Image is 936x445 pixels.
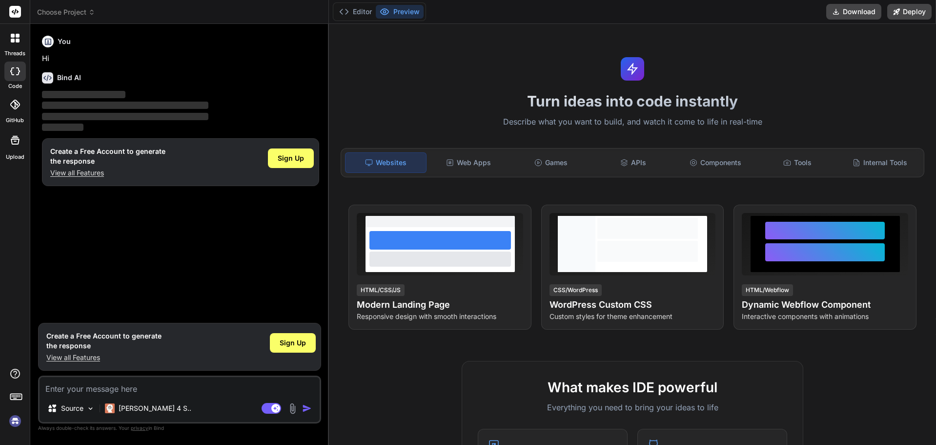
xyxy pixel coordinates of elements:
[42,53,319,64] p: Hi
[50,147,165,166] h1: Create a Free Account to generate the response
[278,153,304,163] span: Sign Up
[61,403,83,413] p: Source
[549,284,602,296] div: CSS/WordPress
[742,312,908,321] p: Interactive components with animations
[280,338,306,348] span: Sign Up
[42,113,208,120] span: ‌
[357,298,523,312] h4: Modern Landing Page
[50,168,165,178] p: View all Features
[46,353,162,362] p: View all Features
[826,4,881,20] button: Download
[675,152,755,173] div: Components
[549,298,716,312] h4: WordPress Custom CSS
[57,73,81,83] h6: Bind AI
[119,403,191,413] p: [PERSON_NAME] 4 S..
[357,284,405,296] div: HTML/CSS/JS
[6,153,24,161] label: Upload
[105,403,115,413] img: Claude 4 Sonnet
[335,116,930,128] p: Describe what you want to build, and watch it come to life in real-time
[58,37,71,46] h6: You
[131,425,148,431] span: privacy
[7,413,23,429] img: signin
[42,91,125,98] span: ‌
[478,377,787,398] h2: What makes IDE powerful
[839,152,920,173] div: Internal Tools
[742,298,908,312] h4: Dynamic Webflow Component
[6,116,24,125] label: GitHub
[428,152,509,173] div: Web Apps
[478,402,787,413] p: Everything you need to bring your ideas to life
[887,4,932,20] button: Deploy
[37,7,95,17] span: Choose Project
[46,331,162,351] h1: Create a Free Account to generate the response
[345,152,427,173] div: Websites
[287,403,298,414] img: attachment
[549,312,716,321] p: Custom styles for theme enhancement
[757,152,838,173] div: Tools
[335,5,376,19] button: Editor
[510,152,591,173] div: Games
[742,284,793,296] div: HTML/Webflow
[302,403,312,413] img: icon
[42,124,83,131] span: ‌
[357,312,523,321] p: Responsive design with smooth interactions
[86,404,95,413] img: Pick Models
[38,424,321,433] p: Always double-check its answers. Your in Bind
[42,102,208,109] span: ‌
[593,152,673,173] div: APIs
[4,49,25,58] label: threads
[8,82,22,90] label: code
[335,92,930,110] h1: Turn ideas into code instantly
[376,5,424,19] button: Preview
